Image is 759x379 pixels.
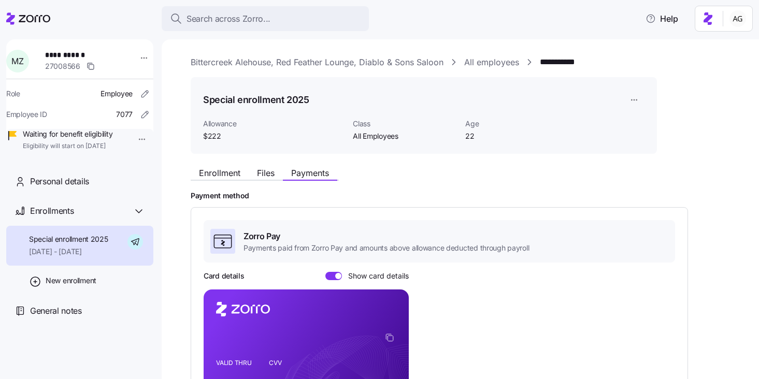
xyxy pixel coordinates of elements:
a: Bittercreek Alehouse, Red Feather Lounge, Diablo & Sons Saloon [191,56,443,69]
span: Enrollments [30,205,74,217]
a: All employees [464,56,519,69]
span: New enrollment [46,275,96,286]
span: M Z [11,57,23,65]
span: General notes [30,304,82,317]
button: Search across Zorro... [162,6,369,31]
span: Special enrollment 2025 [29,234,108,244]
span: Help [646,12,678,25]
span: Enrollment [199,169,240,177]
h2: Payment method [191,191,744,201]
span: 27008566 [45,61,80,71]
span: Employee [101,89,133,99]
span: Payments [291,169,329,177]
span: Search across Zorro... [187,12,270,25]
span: $222 [203,131,345,141]
span: [DATE] - [DATE] [29,246,108,257]
span: Show card details [342,272,409,280]
span: Personal details [30,175,89,188]
button: copy-to-clipboard [385,333,394,342]
span: Payments paid from Zorro Pay and amounts above allowance deducted through payroll [244,243,529,253]
tspan: CVV [269,359,282,367]
span: Allowance [203,119,345,129]
tspan: VALID THRU [216,359,252,367]
span: Class [353,119,457,129]
h1: Special enrollment 2025 [203,93,309,106]
span: Eligibility will start on [DATE] [23,142,112,151]
button: Help [637,8,686,29]
span: Files [257,169,275,177]
span: Role [6,89,20,99]
img: 5fc55c57e0610270ad857448bea2f2d5 [729,10,746,27]
span: Employee ID [6,109,47,120]
h3: Card details [204,271,245,281]
span: Waiting for benefit eligibility [23,129,112,139]
span: 22 [465,131,569,141]
span: Zorro Pay [244,230,529,243]
span: Age [465,119,569,129]
span: All Employees [353,131,457,141]
span: 7077 [116,109,133,120]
